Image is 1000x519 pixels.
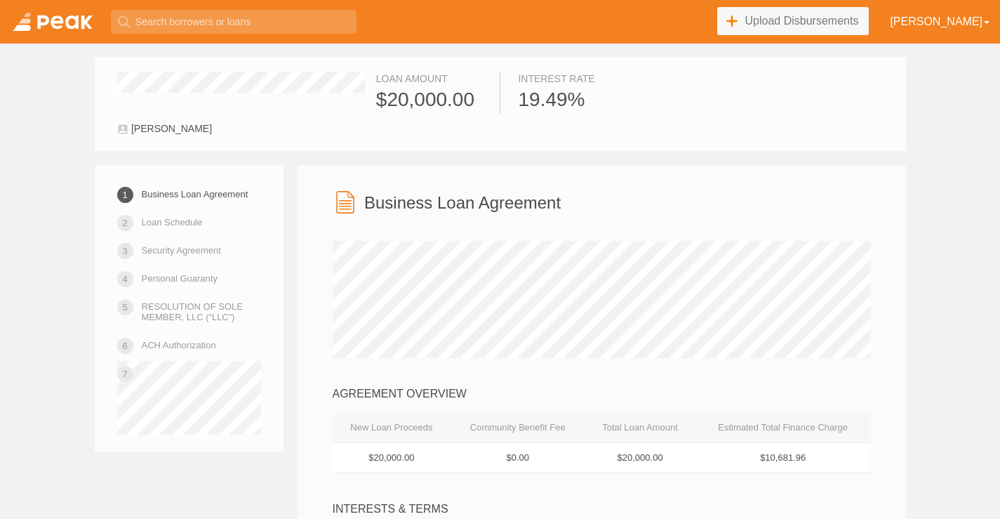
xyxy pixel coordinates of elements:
[451,442,585,473] td: $0.00
[142,266,218,291] a: Personal Guaranty
[333,413,451,443] th: New Loan Proceeds
[142,182,248,206] a: Business Loan Agreement
[333,442,451,473] td: $20,000.00
[364,194,561,212] h3: Business Loan Agreement
[585,413,695,443] th: Total Loan Amount
[142,294,261,329] a: RESOLUTION OF SOLE MEMBER, LLC (“LLC”)
[585,442,695,473] td: $20,000.00
[111,10,356,34] input: Search borrowers or loans
[518,86,624,114] div: 19.49%
[131,123,212,134] span: [PERSON_NAME]
[717,7,869,35] a: Upload Disbursements
[376,72,495,86] div: Loan Amount
[117,124,128,135] img: user-1c9fd2761cee6e1c551a576fc8a3eb88bdec9f05d7f3aff15e6bd6b6821838cb.svg
[142,333,216,357] a: ACH Authorization
[451,413,585,443] th: Community Benefit Fee
[333,386,871,402] div: AGREEMENT OVERVIEW
[518,72,624,86] div: Interest Rate
[142,238,221,263] a: Security Agreement
[376,86,495,114] div: $20,000.00
[333,501,871,518] div: INTERESTS & TERMS
[695,413,871,443] th: Estimated Total Finance Charge
[695,442,871,473] td: $10,681.96
[142,210,203,235] a: Loan Schedule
